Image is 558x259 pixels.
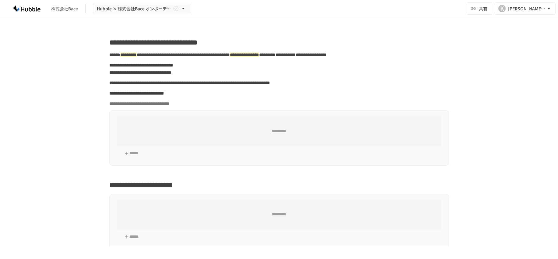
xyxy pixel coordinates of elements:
span: Hubble × 株式会社Bace オンボーディングプロジェクト [97,5,172,13]
button: K[PERSON_NAME][EMAIL_ADDRESS][DOMAIN_NAME] [495,2,556,15]
img: HzDRNkGCf7KYO4GfwKnzITak6oVsp5RHeZBEM1dQFiQ [7,4,46,13]
span: 共有 [479,5,487,12]
div: K [498,5,506,12]
div: 株式会社Bace [51,5,78,12]
button: Hubble × 株式会社Bace オンボーディングプロジェクト [93,3,190,15]
div: [PERSON_NAME][EMAIL_ADDRESS][DOMAIN_NAME] [508,5,546,13]
button: 共有 [467,2,492,15]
